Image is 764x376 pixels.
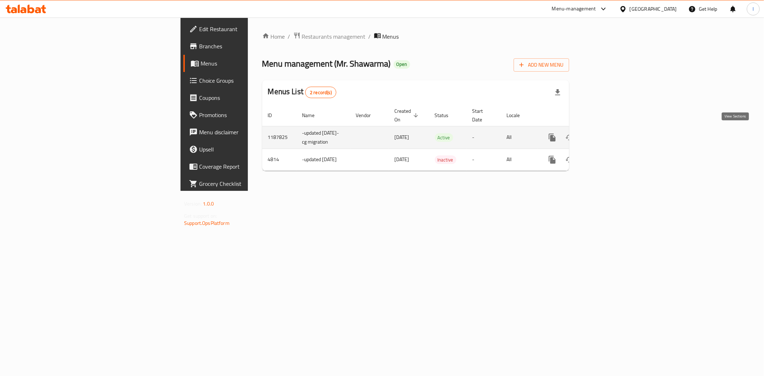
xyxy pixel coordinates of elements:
span: Menus [383,32,399,41]
td: All [501,149,538,170]
button: Add New Menu [514,58,569,72]
span: 2 record(s) [306,89,336,96]
span: [DATE] [395,132,409,142]
a: Edit Restaurant [183,20,308,38]
a: Coverage Report [183,158,308,175]
h2: Menus List [268,86,336,98]
a: Branches [183,38,308,55]
div: Export file [549,84,566,101]
a: Promotions [183,106,308,124]
span: I [753,5,754,13]
td: -updated [DATE] [297,149,350,170]
a: Support.OpsPlatform [184,218,230,228]
nav: breadcrumb [262,32,569,41]
div: Open [394,60,410,69]
span: Menu disclaimer [199,128,302,136]
th: Actions [538,105,618,126]
span: Name [302,111,324,120]
a: Upsell [183,141,308,158]
a: Menus [183,55,308,72]
span: Start Date [472,107,492,124]
span: [DATE] [395,155,409,164]
span: Vendor [356,111,380,120]
span: Promotions [199,111,302,119]
div: [GEOGRAPHIC_DATA] [630,5,677,13]
button: Change Status [561,151,578,168]
span: Locale [507,111,529,120]
div: Inactive [435,155,456,164]
span: Get support on: [184,211,217,221]
span: Add New Menu [519,61,563,69]
span: Inactive [435,156,456,164]
span: Menus [201,59,302,68]
td: - [467,149,501,170]
td: All [501,126,538,149]
td: - [467,126,501,149]
span: Version: [184,199,202,208]
a: Choice Groups [183,72,308,89]
button: more [544,151,561,168]
span: Menu management ( Mr. Shawarma ) [262,56,391,72]
span: 1.0.0 [203,199,214,208]
li: / [369,32,371,41]
button: Change Status [561,129,578,146]
span: Created On [395,107,421,124]
td: -updated [DATE]-cg migration [297,126,350,149]
table: enhanced table [262,105,618,171]
a: Menu disclaimer [183,124,308,141]
span: ID [268,111,282,120]
span: Coupons [199,93,302,102]
a: Restaurants management [293,32,366,41]
div: Active [435,133,453,142]
button: more [544,129,561,146]
span: Open [394,61,410,67]
span: Active [435,134,453,142]
span: Status [435,111,458,120]
span: Branches [199,42,302,50]
span: Grocery Checklist [199,179,302,188]
a: Coupons [183,89,308,106]
span: Coverage Report [199,162,302,171]
div: Total records count [305,87,336,98]
span: Choice Groups [199,76,302,85]
div: Menu-management [552,5,596,13]
a: Grocery Checklist [183,175,308,192]
span: Restaurants management [302,32,366,41]
span: Upsell [199,145,302,154]
span: Edit Restaurant [199,25,302,33]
